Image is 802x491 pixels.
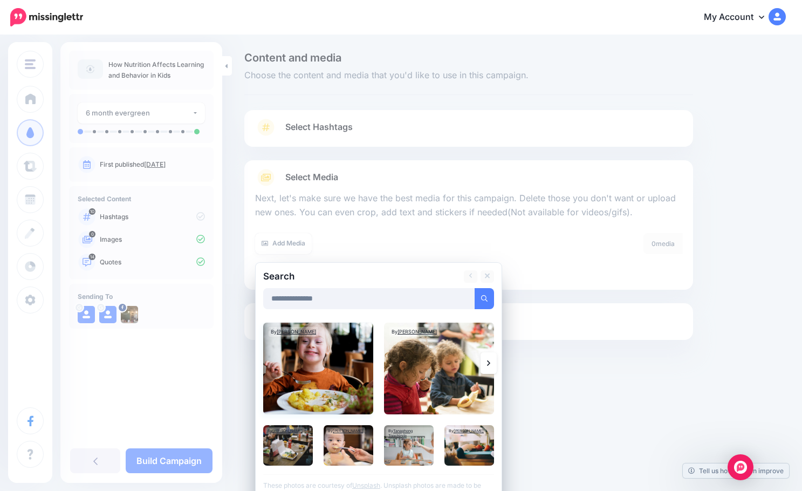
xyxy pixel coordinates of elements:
[100,212,205,222] p: Hashtags
[693,4,786,31] a: My Account
[263,323,373,414] img: A young boy with Down's syndrome eats lunch in a restaurant.
[272,428,303,433] a: [PERSON_NAME]
[447,427,486,434] div: By
[10,8,83,26] img: Missinglettr
[100,257,205,267] p: Quotes
[255,119,682,147] a: Select Hashtags
[108,59,205,81] p: How Nutrition Affects Learning and Behavior in Kids
[683,463,789,478] a: Tell us how we can improve
[324,425,373,466] img: Eat egg 🥚 ~
[386,427,434,439] div: By
[389,327,439,337] div: By
[78,103,205,124] button: 6 month evergreen
[78,306,95,323] img: user_default_image.png
[86,107,192,119] div: 6 month evergreen
[643,233,683,254] div: media
[89,231,95,237] span: 0
[728,454,753,480] div: Open Intercom Messenger
[277,329,316,335] a: [PERSON_NAME]
[652,240,656,248] span: 0
[255,233,312,254] a: Add Media
[89,208,95,215] span: 10
[25,59,36,69] img: menu.png
[285,170,338,185] span: Select Media
[144,160,166,168] a: [DATE]
[397,329,437,335] a: [PERSON_NAME]
[352,481,380,489] a: Unsplash
[100,235,205,244] p: Images
[89,254,96,260] span: 14
[244,52,693,63] span: Content and media
[78,59,103,79] img: article-default-image-icon.png
[78,292,205,301] h4: Sending To
[244,69,693,83] span: Choose the content and media that you'd like to use in this campaign.
[78,195,205,203] h4: Selected Content
[255,192,682,220] p: Next, let's make sure we have the best media for this campaign. Delete those you don't want or up...
[255,169,682,186] a: Select Media
[255,186,682,281] div: Select Media
[100,160,205,169] p: First published
[265,427,305,434] div: By
[285,120,353,134] span: Select Hashtags
[454,428,484,433] a: [PERSON_NAME]
[333,428,363,433] a: [PERSON_NAME]
[121,306,138,323] img: 274786355_471671557683933_5974453030145823436_n-bsa117568.jpg
[388,428,413,438] a: Tanaphong Toochinda
[263,272,294,281] h2: Search
[444,425,494,466] img: Just can’t keep his hands off when I’m washing fruit. :)
[326,427,365,434] div: By
[269,327,318,337] div: By
[384,323,494,414] img: Sisters eat a snack together while woman cooks.
[99,306,116,323] img: user_default_image.png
